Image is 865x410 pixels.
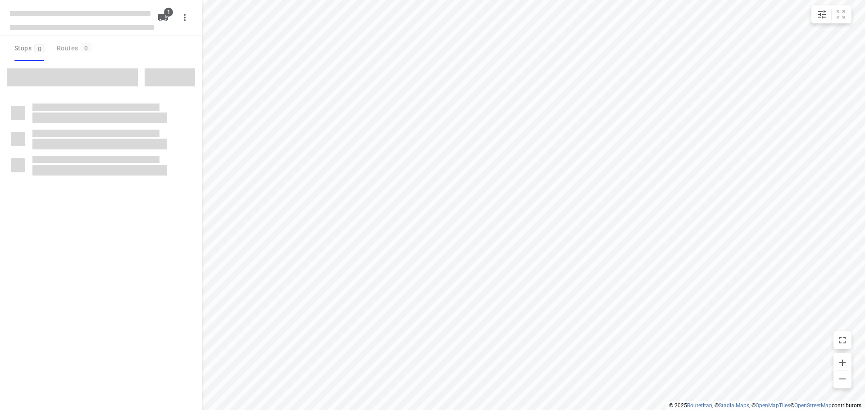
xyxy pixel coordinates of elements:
[687,402,712,409] a: Routetitan
[811,5,851,23] div: small contained button group
[794,402,832,409] a: OpenStreetMap
[813,5,831,23] button: Map settings
[669,402,861,409] li: © 2025 , © , © © contributors
[719,402,749,409] a: Stadia Maps
[756,402,790,409] a: OpenMapTiles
